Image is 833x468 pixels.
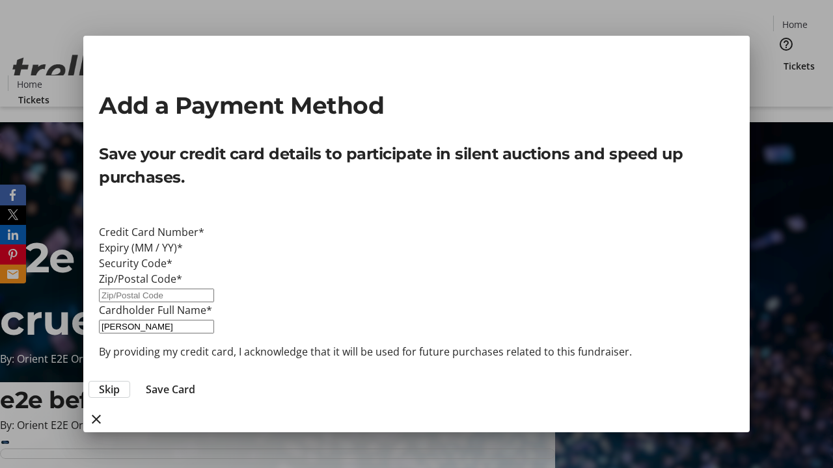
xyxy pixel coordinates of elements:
span: Skip [99,382,120,397]
label: Zip/Postal Code* [99,272,182,286]
label: Cardholder Full Name* [99,303,212,317]
p: By providing my credit card, I acknowledge that it will be used for future purchases related to t... [99,344,734,359]
input: Zip/Postal Code [99,289,214,302]
input: Card Holder Name [99,320,214,333]
button: close [83,406,109,432]
button: Save Card [135,382,206,397]
label: Security Code* [99,256,172,270]
button: Skip [89,381,130,398]
label: Expiry (MM / YY)* [99,240,183,255]
h2: Add a Payment Method [99,88,734,123]
label: Credit Card Number* [99,225,204,239]
span: Save Card [146,382,195,397]
p: Save your credit card details to participate in silent auctions and speed up purchases. [99,142,734,189]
